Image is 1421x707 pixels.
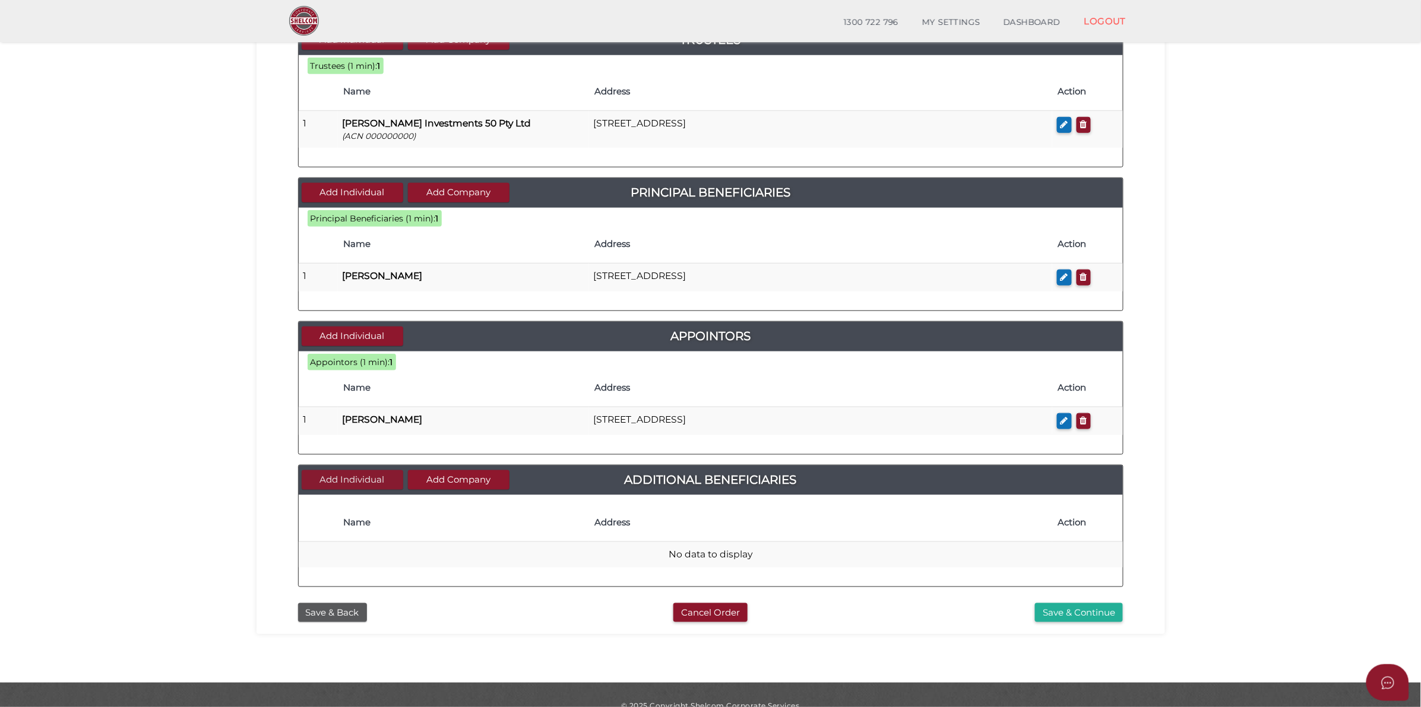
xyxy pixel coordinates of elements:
a: DASHBOARD [992,11,1072,34]
h4: Name [344,383,583,393]
a: Principal Beneficiaries [299,183,1123,202]
b: [PERSON_NAME] [343,270,423,281]
td: 1 [299,111,338,148]
a: Appointors [299,326,1123,345]
h4: Name [344,87,583,97]
b: 1 [436,213,439,224]
h4: Address [595,239,1046,249]
b: [PERSON_NAME] Investments 50 Pty Ltd [343,118,531,129]
button: Add Individual [302,470,403,490]
a: LOGOUT [1072,9,1138,33]
span: Appointors (1 min): [311,357,390,367]
b: 1 [390,357,393,367]
span: Trustees (1 min): [311,61,378,71]
h4: Name [344,239,583,249]
td: [STREET_ADDRESS] [589,264,1052,291]
button: Add Company [408,470,509,490]
h4: Action [1058,239,1117,249]
button: Add Individual [302,183,403,202]
button: Cancel Order [673,603,748,623]
a: 1300 722 796 [832,11,910,34]
h4: Address [595,518,1046,528]
h4: Address [595,87,1046,97]
h4: Action [1058,383,1117,393]
b: [PERSON_NAME] [343,414,423,425]
td: 1 [299,264,338,291]
p: (ACN 000000000) [343,131,584,142]
h4: Address [595,383,1046,393]
h4: Action [1058,518,1117,528]
a: Additional Beneficiaries [299,470,1123,489]
td: [STREET_ADDRESS] [589,111,1052,148]
td: No data to display [299,542,1123,567]
h4: Action [1058,87,1117,97]
a: MY SETTINGS [910,11,992,34]
button: Add Individual [302,326,403,346]
b: 1 [378,61,381,71]
h4: Name [344,518,583,528]
td: [STREET_ADDRESS] [589,407,1052,435]
span: Principal Beneficiaries (1 min): [311,213,436,224]
button: Save & Back [298,603,367,623]
button: Open asap [1366,664,1409,701]
td: 1 [299,407,338,435]
button: Add Company [408,183,509,202]
button: Save & Continue [1035,603,1123,623]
